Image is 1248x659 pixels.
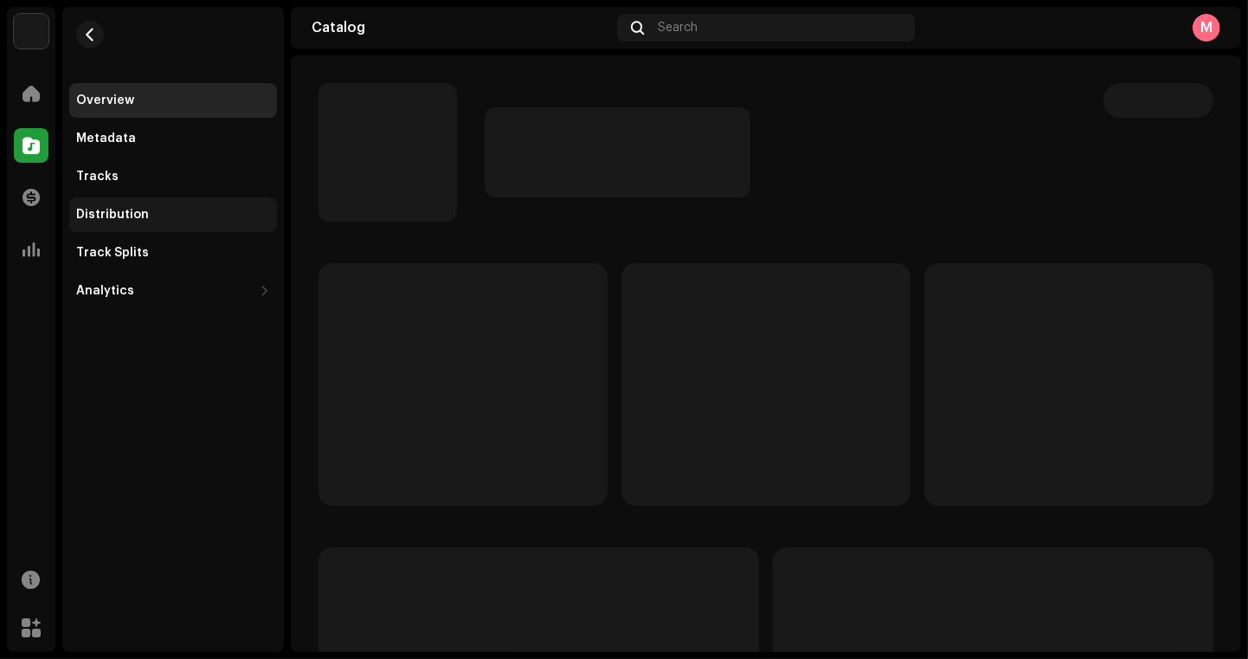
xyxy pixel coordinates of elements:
[1193,14,1220,42] div: M
[69,159,277,194] re-m-nav-item: Tracks
[76,170,119,184] div: Tracks
[76,94,134,107] div: Overview
[69,121,277,156] re-m-nav-item: Metadata
[76,132,136,145] div: Metadata
[312,21,610,35] div: Catalog
[69,236,277,270] re-m-nav-item: Track Splits
[69,83,277,118] re-m-nav-item: Overview
[76,284,134,298] div: Analytics
[76,208,149,222] div: Distribution
[76,246,149,260] div: Track Splits
[658,21,698,35] span: Search
[69,274,277,308] re-m-nav-dropdown: Analytics
[69,197,277,232] re-m-nav-item: Distribution
[14,14,48,48] img: bc4c4277-71b2-49c5-abdf-ca4e9d31f9c1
